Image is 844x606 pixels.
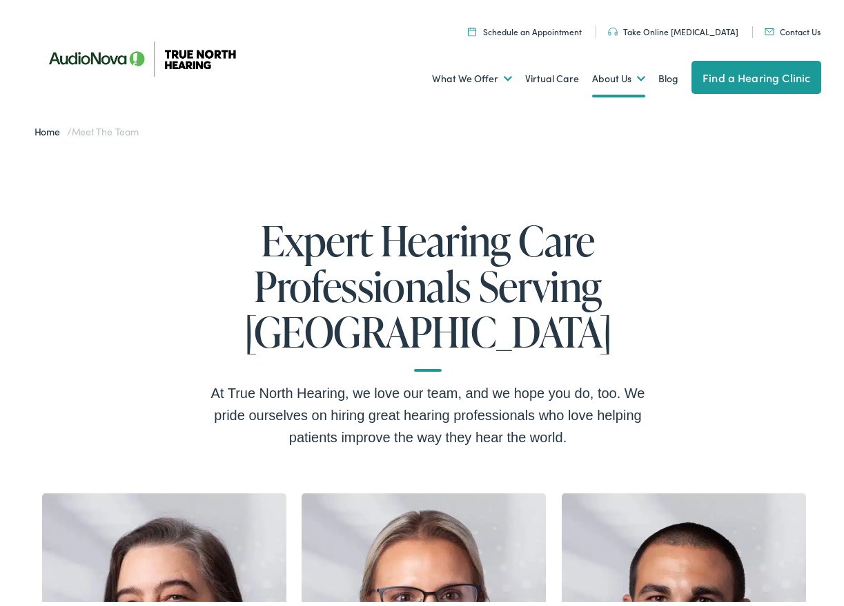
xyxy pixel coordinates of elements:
[207,214,649,368] h1: Expert Hearing Care Professionals Serving [GEOGRAPHIC_DATA]
[72,120,139,134] span: Meet the Team
[432,49,512,100] a: What We Offer
[765,24,774,31] img: Mail icon in color code ffb348, used for communication purposes
[525,49,579,100] a: Virtual Care
[592,49,645,100] a: About Us
[468,21,582,33] a: Schedule an Appointment
[35,120,67,134] a: Home
[468,23,476,32] img: Icon symbolizing a calendar in color code ffb348
[658,49,678,100] a: Blog
[35,120,139,134] span: /
[608,23,618,32] img: Headphones icon in color code ffb348
[691,57,821,90] a: Find a Hearing Clinic
[765,21,821,33] a: Contact Us
[608,21,738,33] a: Take Online [MEDICAL_DATA]
[207,378,649,444] div: At True North Hearing, we love our team, and we hope you do, too. We pride ourselves on hiring gr...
